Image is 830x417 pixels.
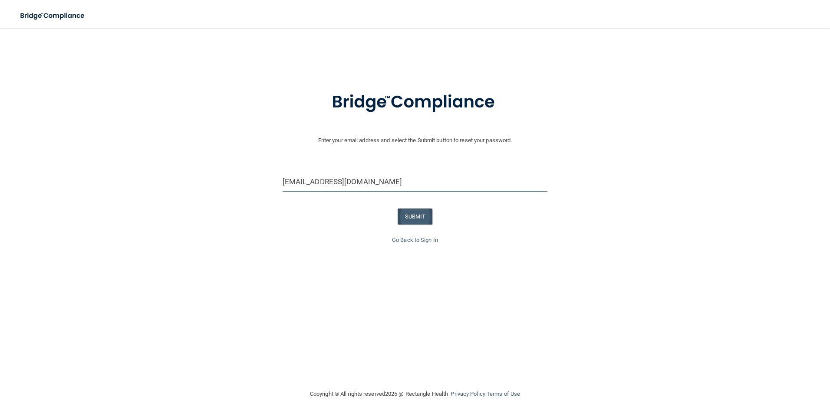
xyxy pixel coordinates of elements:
a: Go Back to Sign In [392,237,438,243]
a: Terms of Use [487,391,520,397]
a: Privacy Policy [451,391,485,397]
img: bridge_compliance_login_screen.278c3ca4.svg [13,7,93,25]
button: SUBMIT [398,208,433,225]
iframe: Drift Widget Chat Controller [680,355,820,390]
div: Copyright © All rights reserved 2025 @ Rectangle Health | | [257,380,573,408]
input: Email [283,172,548,192]
img: bridge_compliance_login_screen.278c3ca4.svg [314,80,516,125]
